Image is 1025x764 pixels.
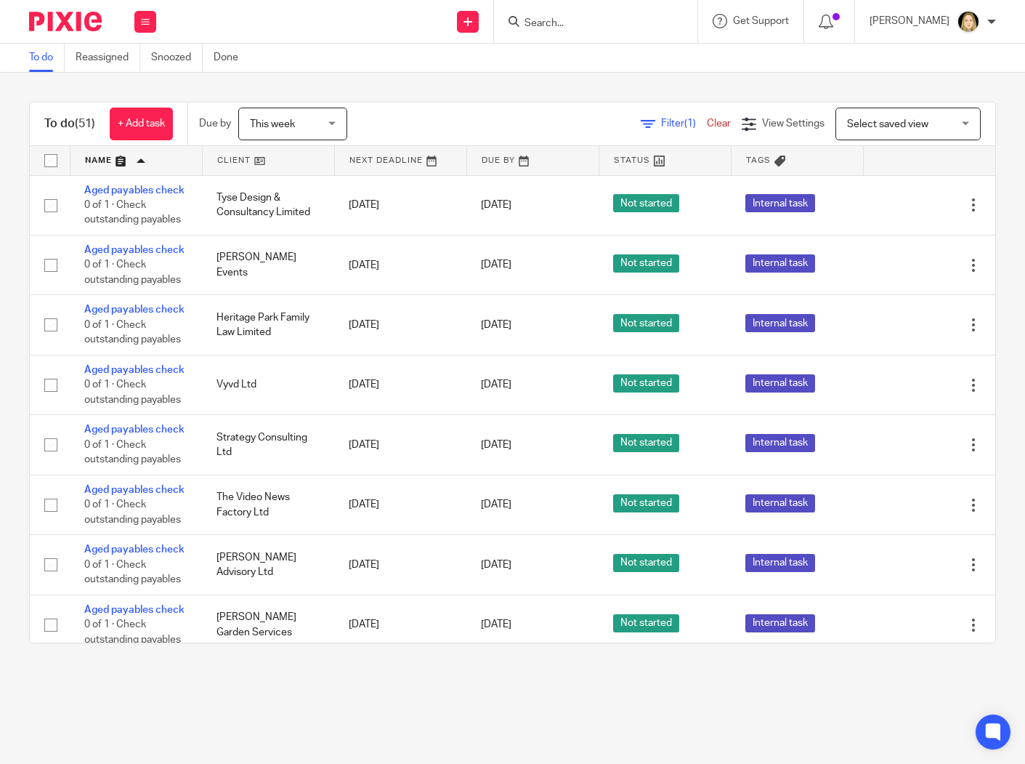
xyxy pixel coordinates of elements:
h1: To do [44,116,95,132]
a: Aged payables check [84,305,185,315]
span: 0 of 1 · Check outstanding payables [84,379,181,405]
td: [DATE] [334,235,466,294]
span: 0 of 1 · Check outstanding payables [84,200,181,225]
span: [DATE] [481,619,511,630]
span: 0 of 1 · Check outstanding payables [84,320,181,345]
span: Internal task [745,554,815,572]
a: Aged payables check [84,185,185,196]
span: Internal task [745,194,815,212]
span: Internal task [745,614,815,632]
span: Not started [613,554,679,572]
span: 0 of 1 · Check outstanding payables [84,440,181,465]
span: Internal task [745,494,815,512]
td: [PERSON_NAME] Events [202,235,334,294]
a: Done [214,44,249,72]
span: This week [250,119,295,129]
span: 0 of 1 · Check outstanding payables [84,260,181,286]
span: Not started [613,314,679,332]
span: [DATE] [481,320,511,330]
td: Strategy Consulting Ltd [202,415,334,475]
p: Due by [199,116,231,131]
td: Tyse Design & Consultancy Limited [202,175,334,235]
td: [PERSON_NAME] Garden Services [202,595,334,654]
span: Not started [613,434,679,452]
a: Aged payables check [84,245,185,255]
span: 0 of 1 · Check outstanding payables [84,619,181,645]
img: Phoebe%20Black.png [957,10,980,33]
td: [DATE] [334,295,466,355]
span: Select saved view [847,119,928,129]
td: [DATE] [334,595,466,654]
p: [PERSON_NAME] [870,14,949,28]
a: Reassigned [76,44,140,72]
span: Tags [746,156,771,164]
a: Aged payables check [84,544,185,555]
span: Internal task [745,314,815,332]
span: Not started [613,254,679,273]
td: Vyvd Ltd [202,355,334,414]
a: Aged payables check [84,365,185,375]
span: Internal task [745,254,815,273]
a: Aged payables check [84,485,185,495]
td: [DATE] [334,355,466,414]
img: Pixie [29,12,102,31]
td: [DATE] [334,175,466,235]
span: Get Support [733,16,789,26]
span: Not started [613,614,679,632]
span: [DATE] [481,380,511,390]
span: 0 of 1 · Check outstanding payables [84,499,181,525]
span: (1) [684,118,696,129]
a: To do [29,44,65,72]
span: (51) [75,118,95,129]
span: View Settings [762,118,825,129]
span: Not started [613,194,679,212]
input: Search [523,17,654,31]
a: Clear [707,118,731,129]
span: [DATE] [481,560,511,570]
span: Internal task [745,434,815,452]
span: 0 of 1 · Check outstanding payables [84,560,181,585]
a: Aged payables check [84,425,185,435]
td: [DATE] [334,415,466,475]
span: [DATE] [481,260,511,270]
td: Heritage Park Family Law Limited [202,295,334,355]
span: Not started [613,374,679,393]
span: Not started [613,494,679,512]
span: [DATE] [481,500,511,510]
a: + Add task [110,108,173,140]
td: [DATE] [334,475,466,534]
td: [DATE] [334,535,466,595]
td: [PERSON_NAME] Advisory Ltd [202,535,334,595]
span: Filter [661,118,707,129]
td: The Video News Factory Ltd [202,475,334,534]
span: Internal task [745,374,815,393]
a: Snoozed [151,44,203,72]
span: [DATE] [481,440,511,450]
span: [DATE] [481,200,511,210]
a: Aged payables check [84,605,185,615]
